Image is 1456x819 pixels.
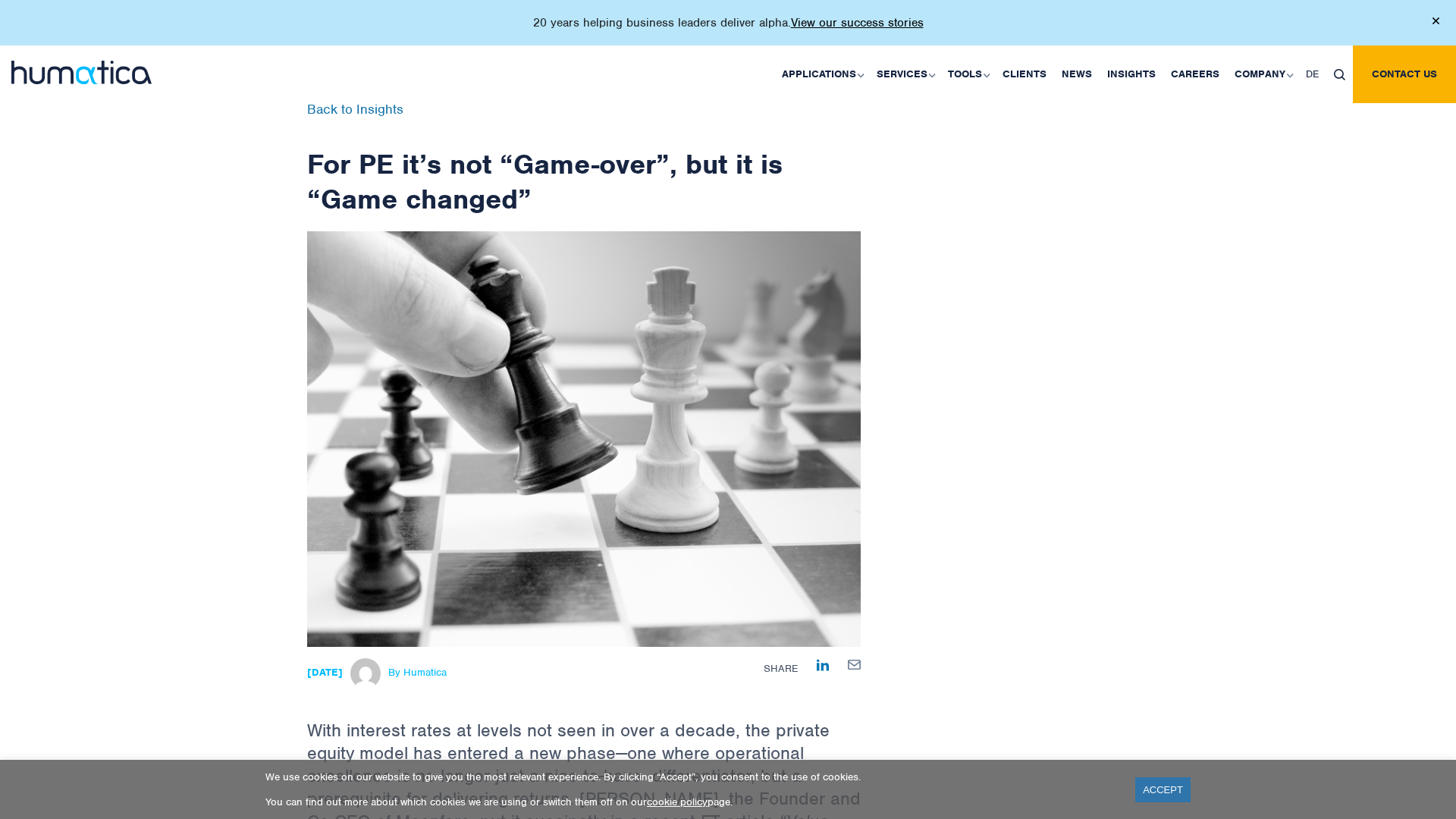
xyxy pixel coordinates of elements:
a: Clients [995,45,1054,103]
span: By Humatica [388,667,447,679]
span: DE [1306,67,1319,80]
a: View our success stories [791,15,924,30]
a: Applications [774,45,869,103]
a: Services [869,45,940,103]
img: ndetails [307,231,861,647]
a: cookie policy [647,795,708,808]
img: Share on LinkedIn [817,659,829,671]
a: Contact us [1353,45,1456,103]
a: Back to Insights [307,101,403,118]
strong: [DATE] [307,666,343,679]
a: Careers [1163,45,1227,103]
p: 20 years helping business leaders deliver alpha. [533,15,924,30]
p: We use cookies on our website to give you the most relevant experience. By clicking “Accept”, you... [265,770,1116,783]
a: DE [1298,45,1326,103]
h1: For PE it’s not “Game-over”, but it is “Game changed” [307,103,861,216]
a: Insights [1100,45,1163,103]
img: search_icon [1334,69,1345,80]
a: Company [1227,45,1298,103]
img: Michael Hillington [350,658,381,689]
img: mailby [848,660,861,670]
img: logo [11,61,152,84]
a: ACCEPT [1135,777,1191,802]
p: You can find out more about which cookies we are using or switch them off on our page. [265,795,1116,808]
a: Tools [940,45,995,103]
a: Share by E-Mail [848,658,861,670]
a: News [1054,45,1100,103]
span: Share [764,662,798,675]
